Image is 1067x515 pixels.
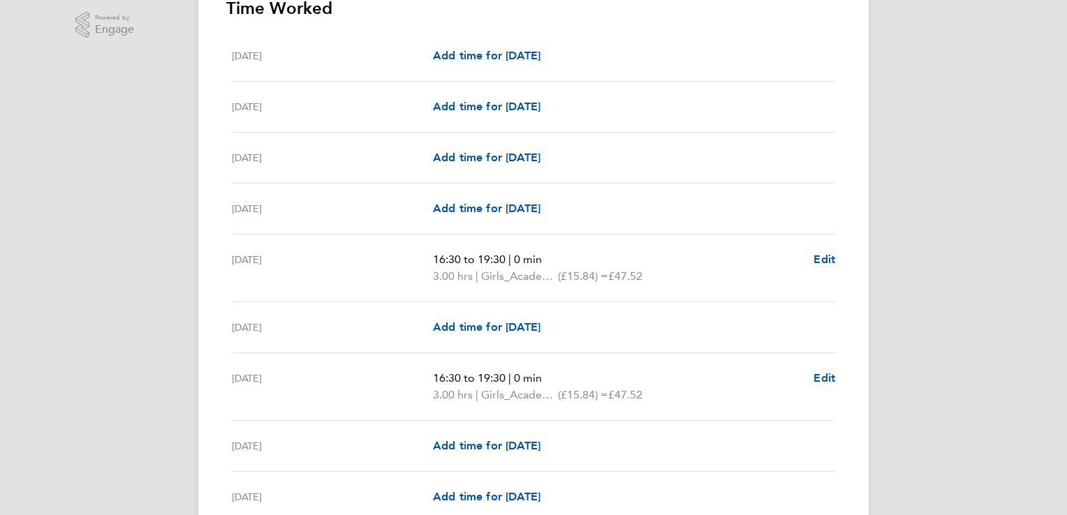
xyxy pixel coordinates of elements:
[608,269,642,283] span: £47.52
[433,100,540,113] span: Add time for [DATE]
[232,200,433,217] div: [DATE]
[433,320,540,334] span: Add time for [DATE]
[814,253,835,266] span: Edit
[433,49,540,62] span: Add time for [DATE]
[514,371,542,385] span: 0 min
[476,388,478,401] span: |
[75,12,135,38] a: Powered byEngage
[433,319,540,336] a: Add time for [DATE]
[433,388,473,401] span: 3.00 hrs
[814,371,835,385] span: Edit
[608,388,642,401] span: £47.52
[508,371,511,385] span: |
[814,251,835,268] a: Edit
[558,269,608,283] span: (£15.84) =
[232,149,433,166] div: [DATE]
[476,269,478,283] span: |
[433,151,540,164] span: Add time for [DATE]
[232,98,433,115] div: [DATE]
[433,253,506,266] span: 16:30 to 19:30
[514,253,542,266] span: 0 min
[232,370,433,403] div: [DATE]
[433,490,540,503] span: Add time for [DATE]
[814,370,835,387] a: Edit
[433,371,506,385] span: 16:30 to 19:30
[433,439,540,452] span: Add time for [DATE]
[481,268,558,285] span: Girls_Academy_Coach
[481,387,558,403] span: Girls_Academy_Coach
[232,251,433,285] div: [DATE]
[508,253,511,266] span: |
[433,438,540,454] a: Add time for [DATE]
[433,149,540,166] a: Add time for [DATE]
[433,98,540,115] a: Add time for [DATE]
[433,47,540,64] a: Add time for [DATE]
[433,488,540,505] a: Add time for [DATE]
[232,47,433,64] div: [DATE]
[433,269,473,283] span: 3.00 hrs
[433,202,540,215] span: Add time for [DATE]
[232,319,433,336] div: [DATE]
[232,438,433,454] div: [DATE]
[95,24,134,36] span: Engage
[95,12,134,24] span: Powered by
[433,200,540,217] a: Add time for [DATE]
[232,488,433,505] div: [DATE]
[558,388,608,401] span: (£15.84) =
